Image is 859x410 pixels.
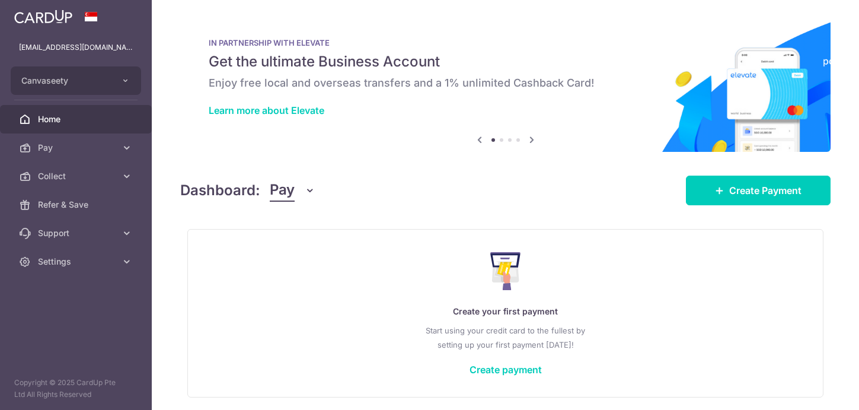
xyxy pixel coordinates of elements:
span: Create Payment [729,183,801,198]
p: IN PARTNERSHIP WITH ELEVATE [209,38,802,47]
span: Home [38,113,116,125]
img: CardUp [14,9,72,24]
span: Settings [38,256,116,268]
button: Canvaseety [11,66,141,95]
p: Start using your credit card to the fullest by setting up your first payment [DATE]! [212,323,799,352]
img: Renovation banner [180,19,831,152]
span: Collect [38,170,116,182]
p: Create your first payment [212,304,799,319]
span: Pay [38,142,116,154]
span: Support [38,227,116,239]
a: Learn more about Elevate [209,104,324,116]
h5: Get the ultimate Business Account [209,52,802,71]
a: Create Payment [686,176,831,205]
h4: Dashboard: [180,180,260,201]
span: Refer & Save [38,199,116,211]
img: Make Payment [490,252,520,290]
a: Create payment [470,364,542,376]
span: Canvaseety [21,75,109,87]
button: Pay [270,179,315,202]
p: [EMAIL_ADDRESS][DOMAIN_NAME] [19,42,133,53]
span: Pay [270,179,295,202]
h6: Enjoy free local and overseas transfers and a 1% unlimited Cashback Card! [209,76,802,90]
